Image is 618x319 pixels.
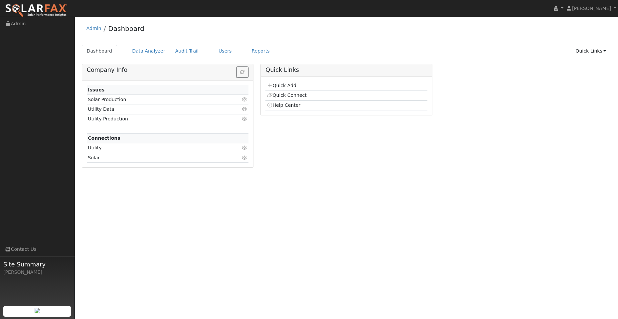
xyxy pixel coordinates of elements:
strong: Connections [88,135,120,141]
div: [PERSON_NAME] [3,269,71,276]
span: [PERSON_NAME] [572,6,611,11]
a: Admin [86,26,101,31]
i: Click to view [241,116,247,121]
a: Dashboard [108,25,144,33]
strong: Issues [88,87,104,92]
i: Click to view [241,107,247,111]
td: Solar Production [87,95,223,104]
a: Reports [247,45,275,57]
a: Quick Links [570,45,611,57]
h5: Company Info [87,67,248,74]
a: Dashboard [82,45,117,57]
a: Data Analyzer [127,45,170,57]
i: Click to view [241,97,247,102]
a: Quick Add [267,83,296,88]
td: Utility Data [87,104,223,114]
i: Click to view [241,145,247,150]
span: Site Summary [3,260,71,269]
a: Users [214,45,237,57]
a: Audit Trail [170,45,204,57]
i: Click to view [241,155,247,160]
h5: Quick Links [265,67,427,74]
img: SolarFax [5,4,68,18]
td: Solar [87,153,223,163]
img: retrieve [35,308,40,313]
a: Quick Connect [267,92,307,98]
td: Utility [87,143,223,153]
a: Help Center [267,102,301,108]
td: Utility Production [87,114,223,124]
